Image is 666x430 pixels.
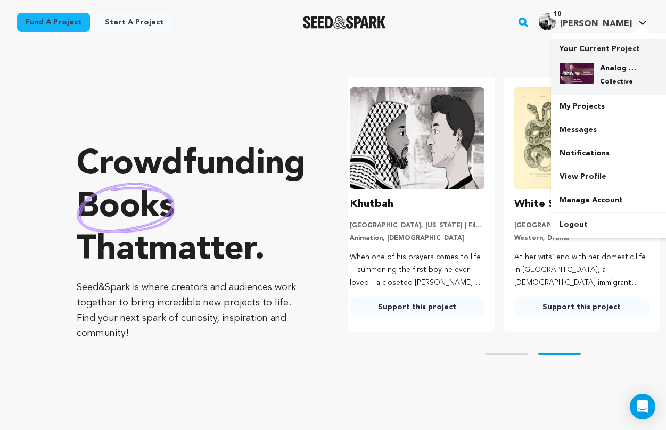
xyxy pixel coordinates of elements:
[350,297,484,317] a: Support this project
[549,9,565,20] span: 10
[630,394,655,419] div: Open Intercom Messenger
[350,221,484,230] p: [GEOGRAPHIC_DATA], [US_STATE] | Film Short
[514,87,649,189] img: White Snake image
[539,13,556,30] img: KatieRedScarlett.jpg
[537,11,649,30] a: Kate H.'s Profile
[350,251,484,289] p: When one of his prayers comes to life—summoning the first boy he ever loved—a closeted [PERSON_NA...
[77,144,305,271] p: Crowdfunding that .
[96,13,172,32] a: Start a project
[514,251,649,289] p: At her wits’ end with her domestic life in [GEOGRAPHIC_DATA], a [DEMOGRAPHIC_DATA] immigrant moth...
[77,280,305,341] p: Seed&Spark is where creators and audiences work together to bring incredible new projects to life...
[560,39,662,54] p: Your Current Project
[600,78,638,86] p: Collective
[350,196,393,213] h3: Khutbah
[514,196,579,213] h3: White Snake
[560,39,662,95] a: Your Current Project Analog Cookbook & This Week in Experimental Film Fund Collective
[537,11,649,34] span: Kate H.'s Profile
[303,16,387,29] img: Seed&Spark Logo Dark Mode
[77,183,175,233] img: hand sketched image
[600,63,638,73] h4: Analog Cookbook & This Week in Experimental Film Fund
[350,87,484,189] img: Khutbah image
[560,20,632,28] span: [PERSON_NAME]
[514,221,649,230] p: [GEOGRAPHIC_DATA], [US_STATE] | Film Short
[303,16,387,29] a: Seed&Spark Homepage
[149,233,254,267] span: matter
[514,297,649,317] a: Support this project
[514,234,649,243] p: Western, Drama
[17,13,90,32] a: Fund a project
[560,63,594,84] img: 5ec6005d8ea195fa.jpg
[539,13,632,30] div: Kate H.'s Profile
[350,234,484,243] p: Animation, [DEMOGRAPHIC_DATA]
